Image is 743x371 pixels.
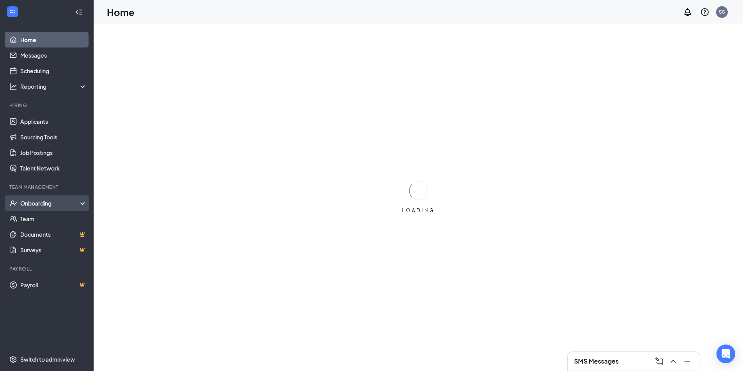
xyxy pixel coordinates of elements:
[716,345,735,363] div: Open Intercom Messenger
[9,83,17,90] svg: Analysis
[20,47,87,63] a: Messages
[683,357,692,366] svg: Minimize
[9,199,17,207] svg: UserCheck
[20,160,87,176] a: Talent Network
[20,32,87,47] a: Home
[75,8,83,16] svg: Collapse
[653,355,665,367] button: ComposeMessage
[574,357,619,366] h3: SMS Messages
[20,211,87,227] a: Team
[20,277,87,293] a: PayrollCrown
[20,199,80,207] div: Onboarding
[20,242,87,258] a: SurveysCrown
[399,207,438,214] div: LOADING
[681,355,693,367] button: Minimize
[719,9,725,15] div: SS
[107,5,135,19] h1: Home
[667,355,679,367] button: ChevronUp
[20,145,87,160] a: Job Postings
[20,227,87,242] a: DocumentsCrown
[669,357,678,366] svg: ChevronUp
[20,63,87,79] a: Scheduling
[9,102,85,109] div: Hiring
[9,8,16,16] svg: WorkstreamLogo
[9,355,17,363] svg: Settings
[9,184,85,190] div: Team Management
[20,114,87,129] a: Applicants
[9,266,85,272] div: Payroll
[20,83,87,90] div: Reporting
[700,7,709,17] svg: QuestionInfo
[654,357,664,366] svg: ComposeMessage
[20,129,87,145] a: Sourcing Tools
[683,7,692,17] svg: Notifications
[20,355,75,363] div: Switch to admin view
